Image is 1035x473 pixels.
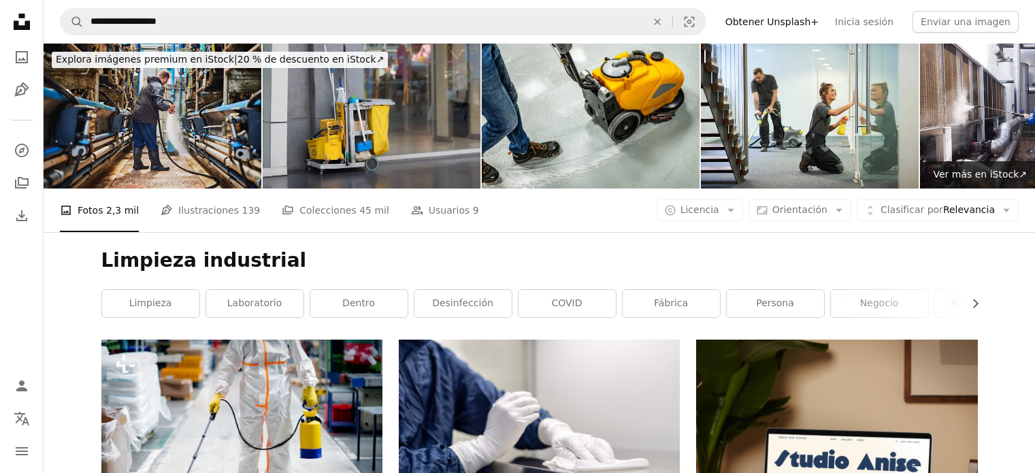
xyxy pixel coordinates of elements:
span: Explora imágenes premium en iStock | [56,54,237,65]
img: Piso de taller de limpieza operativa macho con máquina de potencia [482,44,700,189]
a: Inicia sesión [827,11,902,33]
button: Orientación [749,199,851,221]
a: Fotos [8,44,35,71]
span: Licencia [680,204,719,215]
a: una persona con guantes y guantes [399,427,680,439]
a: fábrica [623,290,720,317]
a: dentro [310,290,408,317]
span: Clasificar por [881,204,943,215]
a: Explora imágenes premium en iStock|20 % de descuento en iStock↗ [44,44,396,76]
img: Limpieza del piso de fábrica [44,44,261,189]
a: desinfección [414,290,512,317]
a: persona [727,290,824,317]
button: Borrar [642,9,672,35]
a: Usuarios 9 [411,189,479,232]
button: Menú [8,438,35,465]
span: Ver más en iStock ↗ [933,169,1027,180]
button: Idioma [8,405,35,432]
a: Colecciones 45 mil [282,189,389,232]
a: Explorar [8,137,35,164]
a: limpieza [102,290,199,317]
img: Un carro de limpieza amarillo con un cubo amarillo y una fregona azul [263,44,480,189]
a: negocio [831,290,928,317]
img: Contratistas de limpieza comercial [701,44,919,189]
span: 9 [473,203,479,218]
a: biotecnología [935,290,1032,317]
button: Búsqueda visual [673,9,706,35]
span: 20 % de descuento en iStock ↗ [56,54,384,65]
a: Iniciar sesión / Registrarse [8,372,35,399]
button: Buscar en Unsplash [61,9,84,35]
a: Ilustraciones [8,76,35,103]
a: laboratorio [206,290,303,317]
a: Ilustraciones 139 [161,189,260,232]
span: Relevancia [881,203,995,217]
a: Ver más en iStock↗ [925,161,1035,189]
a: Retrato de vista frontal de un hombre trabajador con máscara protectora y traje desinfectando fáb... [101,427,382,439]
button: Enviar una imagen [913,11,1019,33]
form: Encuentra imágenes en todo el sitio [60,8,706,35]
h1: Limpieza industrial [101,248,978,273]
span: 45 mil [359,203,389,218]
span: 139 [242,203,260,218]
button: Clasificar porRelevancia [857,199,1019,221]
button: Licencia [657,199,743,221]
a: Obtener Unsplash+ [717,11,827,33]
a: Historial de descargas [8,202,35,229]
a: COVID [519,290,616,317]
button: desplazar lista a la derecha [963,290,978,317]
span: Orientación [772,204,827,215]
a: Colecciones [8,169,35,197]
